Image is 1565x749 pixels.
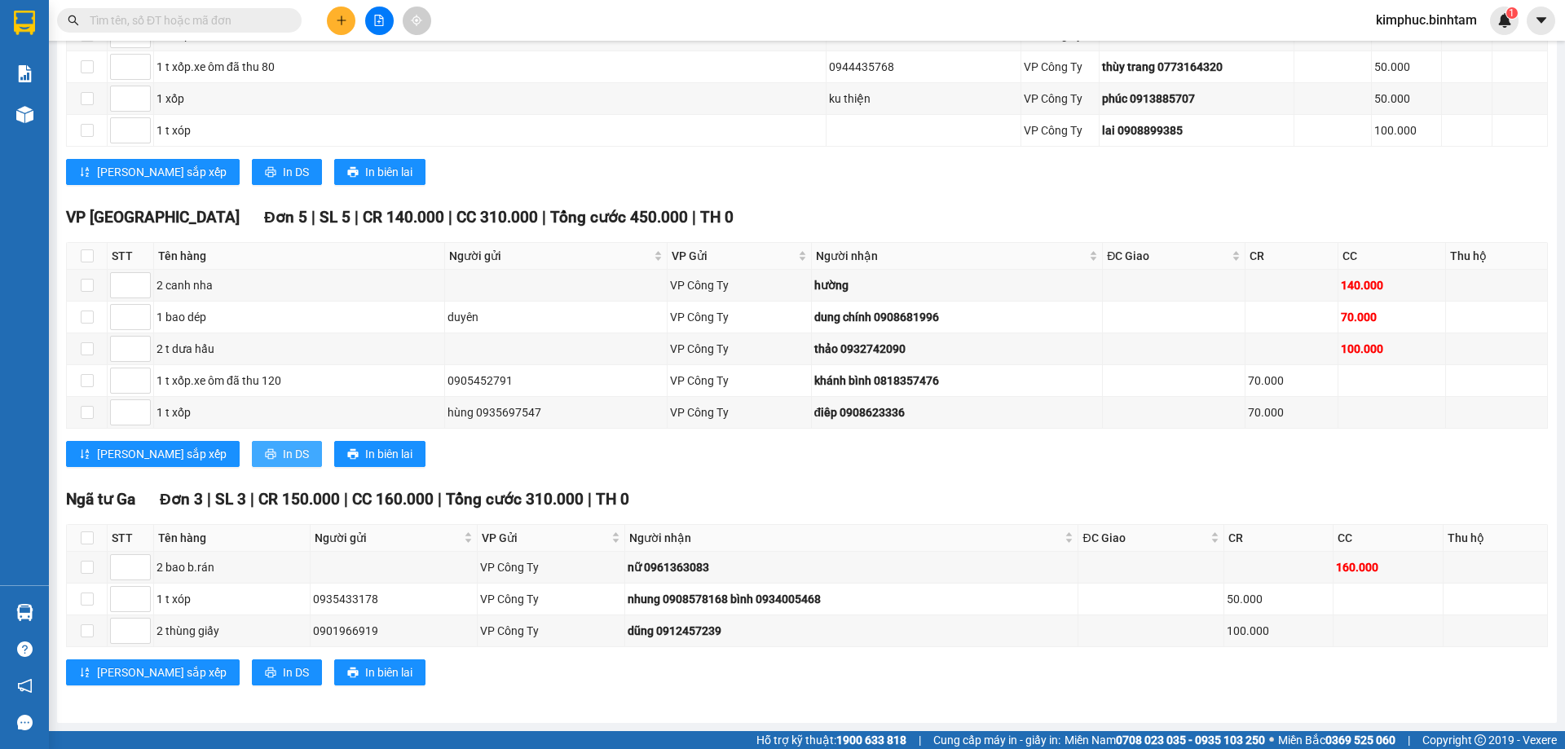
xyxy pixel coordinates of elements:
img: solution-icon [16,65,33,82]
div: VP Công Ty [480,558,621,576]
div: 100.000 [1374,121,1439,139]
span: ĐC Giao [1107,247,1228,265]
button: file-add [365,7,394,35]
div: điêp 0908623336 [814,403,1100,421]
button: printerIn biên lai [334,441,425,467]
img: warehouse-icon [16,106,33,123]
span: | [1408,731,1410,749]
span: printer [265,667,276,680]
div: VP Công Ty [480,590,621,608]
div: VP Công Ty [670,308,809,326]
th: STT [108,243,154,270]
span: CR 150.000 [258,490,340,509]
div: 0944435768 [829,58,1018,76]
td: VP Công Ty [668,270,812,302]
span: copyright [1475,734,1486,746]
span: Miền Bắc [1278,731,1395,749]
div: 2 bao b.rán [156,558,307,576]
td: VP Công Ty [1021,83,1100,115]
span: [PERSON_NAME] sắp xếp [97,445,227,463]
th: CC [1338,243,1446,270]
span: | [542,208,546,227]
span: | [919,731,921,749]
span: Ngã tư Ga [66,490,135,509]
span: notification [17,678,33,694]
span: 1 [1509,7,1514,19]
div: 2 canh nha [156,276,442,294]
th: Tên hàng [154,243,445,270]
strong: 0369 525 060 [1325,734,1395,747]
div: VP Công Ty [1024,58,1096,76]
span: Người gửi [315,529,461,547]
td: VP Công Ty [1021,51,1100,83]
th: CR [1224,525,1334,552]
span: printer [347,166,359,179]
strong: 1900 633 818 [836,734,906,747]
div: thảo 0932742090 [814,340,1100,358]
span: Tổng cước 310.000 [446,490,584,509]
div: 100.000 [1227,622,1331,640]
span: file-add [373,15,385,26]
span: SL 5 [320,208,350,227]
div: dung chính 0908681996 [814,308,1100,326]
span: Tổng cước 450.000 [550,208,688,227]
span: TH 0 [596,490,629,509]
span: ⚪️ [1269,737,1274,743]
th: CC [1334,525,1444,552]
div: 140.000 [1341,276,1443,294]
button: printerIn biên lai [334,159,425,185]
div: nữ 0961363083 [628,558,1076,576]
div: nhung 0908578168 bình 0934005468 [628,590,1076,608]
span: sort-ascending [79,166,90,179]
td: VP Công Ty [478,552,624,584]
button: sort-ascending[PERSON_NAME] sắp xếp [66,159,240,185]
button: printerIn DS [252,441,322,467]
div: khánh bình 0818357476 [814,372,1100,390]
div: 1 t xốp.xe ôm đã thu 80 [156,58,823,76]
td: VP Công Ty [478,584,624,615]
span: sort-ascending [79,667,90,680]
span: | [344,490,348,509]
div: hùng 0935697547 [447,403,664,421]
div: 50.000 [1374,90,1439,108]
span: printer [347,667,359,680]
span: In DS [283,663,309,681]
strong: 0708 023 035 - 0935 103 250 [1116,734,1265,747]
div: VP Công Ty [480,622,621,640]
span: sort-ascending [79,448,90,461]
td: VP Công Ty [668,302,812,333]
div: hường [814,276,1100,294]
button: sort-ascending[PERSON_NAME] sắp xếp [66,441,240,467]
span: kimphuc.binhtam [1363,10,1490,30]
button: plus [327,7,355,35]
img: logo-vxr [14,11,35,35]
div: 0905452791 [447,372,664,390]
div: VP Công Ty [1024,90,1096,108]
button: aim [403,7,431,35]
span: Đơn 3 [160,490,203,509]
span: | [438,490,442,509]
div: 100.000 [1341,340,1443,358]
span: printer [265,166,276,179]
span: In biên lai [365,445,412,463]
div: 1 bao dép [156,308,442,326]
span: | [588,490,592,509]
div: 160.000 [1336,558,1440,576]
span: VP [GEOGRAPHIC_DATA] [66,208,240,227]
span: plus [336,15,347,26]
img: warehouse-icon [16,604,33,621]
span: | [207,490,211,509]
div: 70.000 [1248,403,1335,421]
input: Tìm tên, số ĐT hoặc mã đơn [90,11,282,29]
span: Hỗ trợ kỹ thuật: [756,731,906,749]
span: | [311,208,315,227]
div: ku thiện [829,90,1018,108]
span: printer [347,448,359,461]
td: VP Công Ty [668,333,812,365]
td: VP Công Ty [478,615,624,647]
span: aim [411,15,422,26]
span: [PERSON_NAME] sắp xếp [97,663,227,681]
div: 50.000 [1227,590,1331,608]
button: printerIn biên lai [334,659,425,685]
div: 50.000 [1374,58,1439,76]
